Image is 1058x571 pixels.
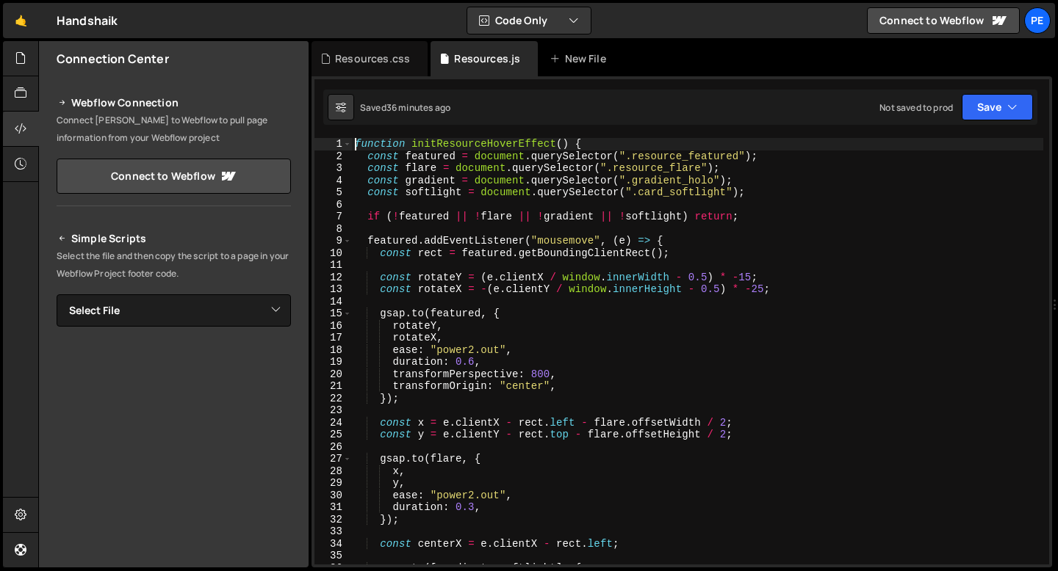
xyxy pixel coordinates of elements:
[314,199,352,211] div: 6
[3,3,39,38] a: 🤙
[314,525,352,538] div: 33
[57,51,169,67] h2: Connection Center
[314,272,352,284] div: 12
[314,296,352,308] div: 14
[314,550,352,562] div: 35
[467,7,591,34] button: Code Only
[57,247,291,283] p: Select the file and then copy the script to a page in your Webflow Project footer code.
[314,490,352,502] div: 30
[314,368,352,381] div: 20
[57,94,291,112] h2: Webflow Connection
[454,51,520,66] div: Resources.js
[314,344,352,357] div: 18
[314,162,352,175] div: 3
[314,138,352,150] div: 1
[314,501,352,514] div: 31
[57,230,291,247] h2: Simple Scripts
[314,514,352,526] div: 32
[314,477,352,490] div: 29
[962,94,1033,120] button: Save
[867,7,1020,34] a: Connect to Webflow
[314,441,352,454] div: 26
[879,101,953,114] div: Not saved to prod
[314,150,352,163] div: 2
[314,417,352,429] div: 24
[314,404,352,417] div: 23
[314,320,352,332] div: 16
[314,211,352,223] div: 7
[57,12,118,29] div: Handshaik
[314,538,352,550] div: 34
[314,332,352,344] div: 17
[360,101,450,114] div: Saved
[57,159,291,194] a: Connect to Webflow
[314,308,352,320] div: 15
[335,51,410,66] div: Resources.css
[314,186,352,199] div: 5
[314,380,352,393] div: 21
[314,175,352,187] div: 4
[314,393,352,405] div: 22
[314,235,352,247] div: 9
[1024,7,1051,34] a: Pe
[314,247,352,260] div: 10
[314,429,352,441] div: 25
[550,51,611,66] div: New File
[57,351,292,483] iframe: YouTube video player
[57,112,291,147] p: Connect [PERSON_NAME] to Webflow to pull page information from your Webflow project
[314,283,352,296] div: 13
[314,453,352,465] div: 27
[314,465,352,478] div: 28
[386,101,450,114] div: 36 minutes ago
[314,259,352,272] div: 11
[314,356,352,368] div: 19
[314,223,352,236] div: 8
